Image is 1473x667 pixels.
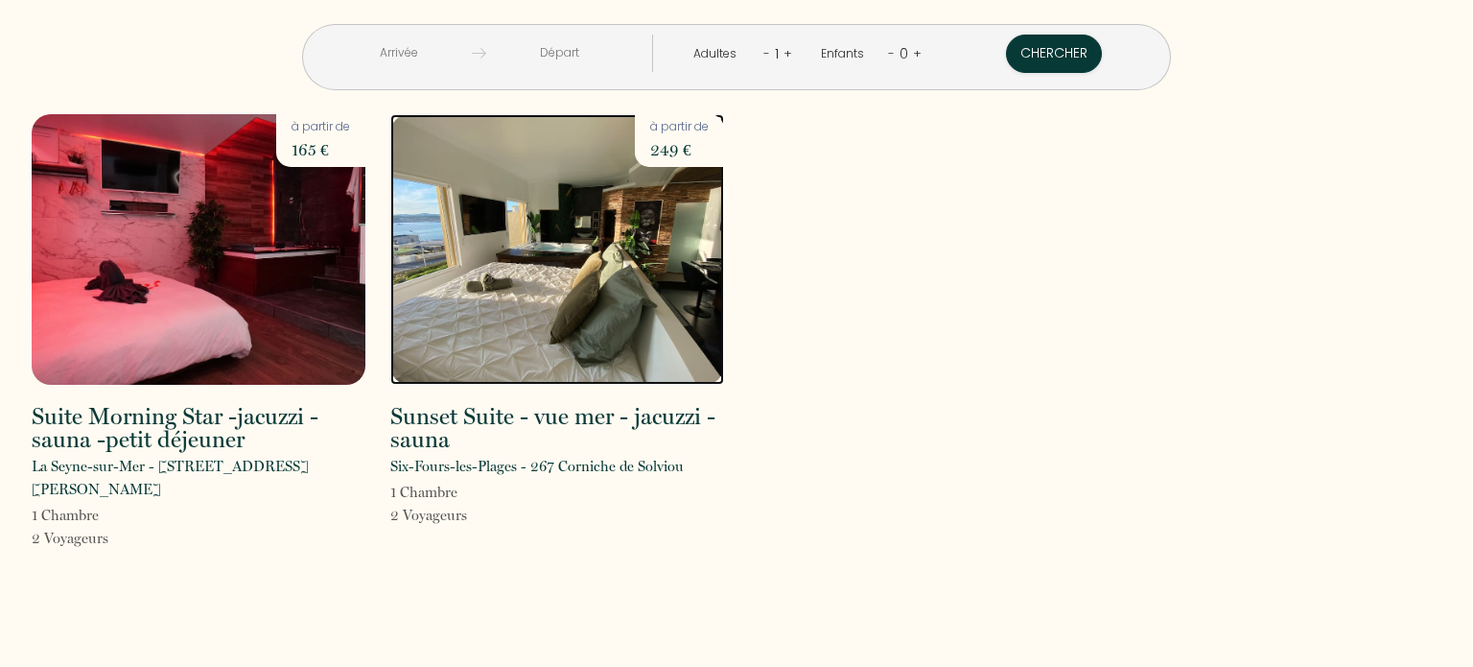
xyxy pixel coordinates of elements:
[913,44,922,62] a: +
[472,46,486,60] img: guests
[783,44,792,62] a: +
[1006,35,1102,73] button: Chercher
[390,481,467,504] p: 1 Chambre
[693,45,743,63] div: Adultes
[821,45,871,63] div: Enfants
[390,455,684,478] p: Six-Fours-les-Plages - 267 Corniche de Solviou
[292,118,350,136] p: à partir de
[32,114,365,385] img: rental-image
[390,114,724,385] img: rental-image
[390,405,724,451] h2: Sunset Suite - vue mer - jacuzzi - sauna
[895,38,913,69] div: 0
[763,44,770,62] a: -
[888,44,895,62] a: -
[325,35,472,72] input: Arrivée
[32,405,365,451] h2: Suite Morning Star -jacuzzi -sauna -petit déjeuner
[390,504,467,527] p: 2 Voyageur
[32,455,365,501] p: La Seyne-sur-Mer - [STREET_ADDRESS][PERSON_NAME]
[103,530,108,547] span: s
[650,136,709,163] p: 249 €
[461,507,467,524] span: s
[650,118,709,136] p: à partir de
[770,38,783,69] div: 1
[486,35,633,72] input: Départ
[292,136,350,163] p: 165 €
[32,527,108,550] p: 2 Voyageur
[32,504,108,527] p: 1 Chambre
